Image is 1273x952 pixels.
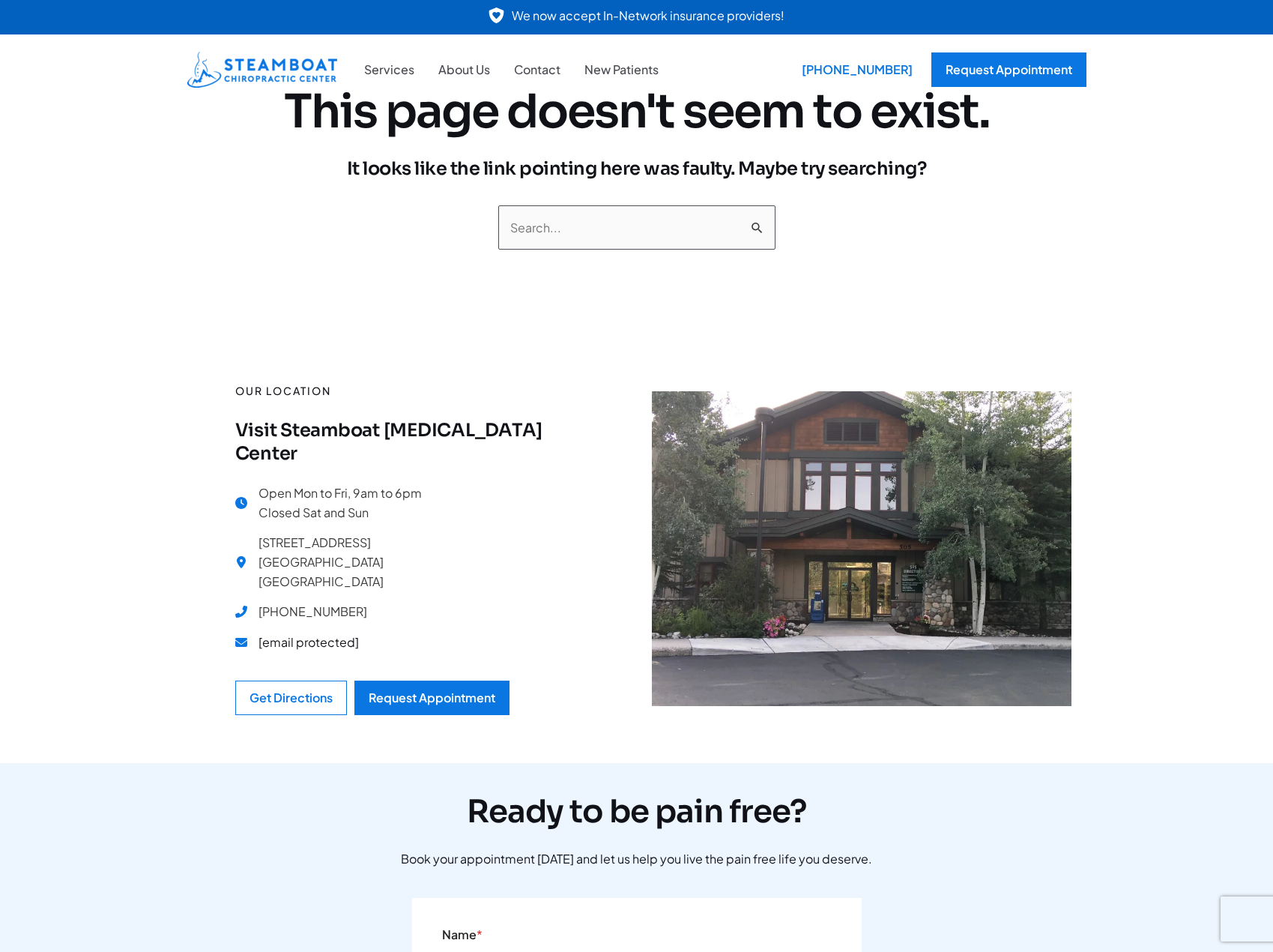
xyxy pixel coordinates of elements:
[30,849,1243,869] p: Book your appointment [DATE] and let us help you live the pain free life you deserve.
[442,927,832,942] label: Name
[235,382,589,401] p: Our location
[572,60,671,79] a: New Patients
[223,157,1050,181] h3: It looks like the link pointing here was faulty. Maybe try searching?
[258,483,422,522] span: Open Mon to Fri, 9am to 6pm Closed Sat and Sun
[223,84,1050,139] h1: This page doesn't seem to exist.
[790,52,916,87] a: [PHONE_NUMBER]
[187,52,337,88] img: Steamboat Chiropractic Center
[258,533,384,591] span: [STREET_ADDRESS] [GEOGRAPHIC_DATA] [GEOGRAPHIC_DATA]
[235,419,589,466] h4: Visit Steamboat [MEDICAL_DATA] Center
[498,205,775,250] input: Search Submit
[790,52,924,87] div: [PHONE_NUMBER]
[931,52,1086,87] a: Request Appointment
[352,60,426,79] a: Services
[354,681,509,715] a: Request Appointment
[258,602,367,621] span: [PHONE_NUMBER]
[369,692,495,704] div: Request Appointment
[352,60,671,79] nav: Site Navigation
[426,60,502,79] a: About Us
[30,793,1243,831] h2: Ready to be pain free?
[250,692,333,704] div: Get Directions
[502,60,572,79] a: Contact
[258,634,359,650] a: [email protected]
[235,681,347,715] a: Get Directions
[742,205,775,237] input: Search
